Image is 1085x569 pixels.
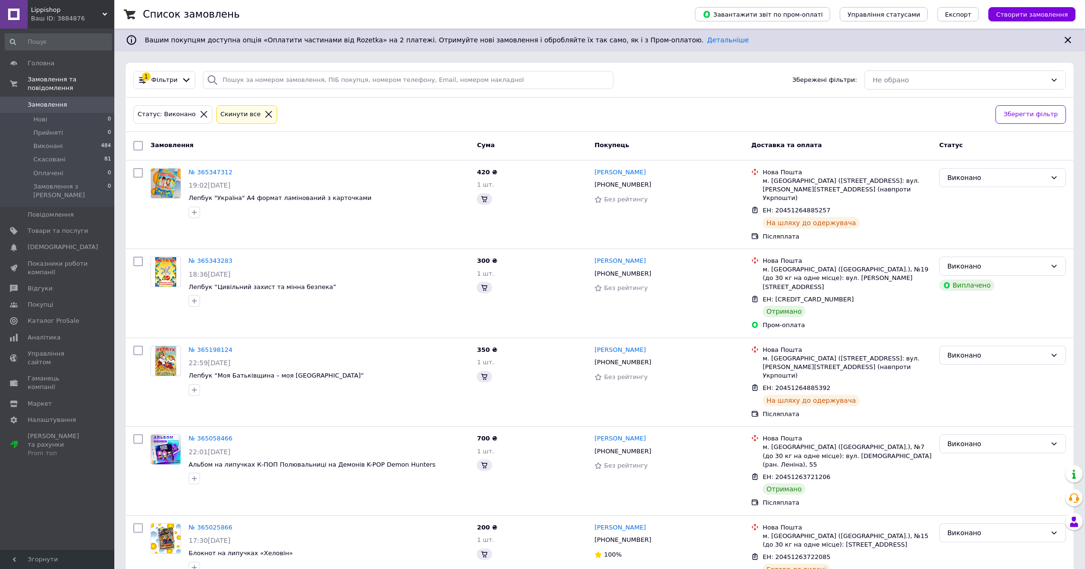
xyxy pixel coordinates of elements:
[763,321,932,329] div: Пром-оплата
[151,169,181,198] img: Фото товару
[477,169,497,176] span: 420 ₴
[151,435,181,464] img: Фото товару
[28,300,53,309] span: Покупці
[477,141,494,149] span: Cума
[947,261,1046,271] div: Виконано
[189,181,231,189] span: 19:02[DATE]
[594,523,646,532] a: [PERSON_NAME]
[947,172,1046,183] div: Виконано
[151,257,181,287] a: Фото товару
[593,356,653,369] div: [PHONE_NUMBER]
[995,105,1066,124] button: Зберегти фільтр
[593,534,653,546] div: [PHONE_NUMBER]
[189,524,232,531] a: № 365025866
[28,227,88,235] span: Товари та послуги
[151,346,181,376] a: Фото товару
[189,270,231,278] span: 18:36[DATE]
[28,374,88,391] span: Гаманець компанії
[31,6,102,14] span: Lippishop
[151,524,181,553] img: Фото товару
[594,168,646,177] a: [PERSON_NAME]
[101,142,111,150] span: 484
[604,196,648,203] span: Без рейтингу
[33,129,63,137] span: Прийняті
[988,7,1075,21] button: Створити замовлення
[1004,110,1058,120] span: Зберегти фільтр
[763,177,932,203] div: м. [GEOGRAPHIC_DATA] ([STREET_ADDRESS]: вул. [PERSON_NAME][STREET_ADDRESS] (навпроти Укрпошти)
[189,283,336,290] span: Лепбук “Цивільний захист та мінна безпека”
[763,384,830,391] span: ЕН: 20451264885392
[996,11,1068,18] span: Створити замовлення
[604,551,622,558] span: 100%
[477,448,494,455] span: 1 шт.
[751,141,822,149] span: Доставка та оплата
[151,434,181,465] a: Фото товару
[763,168,932,177] div: Нова Пошта
[145,36,749,44] span: Вашим покупцям доступна опція «Оплатити частинами від Rozetka» на 2 платежі. Отримуйте нові замов...
[763,354,932,380] div: м. [GEOGRAPHIC_DATA] ([STREET_ADDRESS]: вул. [PERSON_NAME][STREET_ADDRESS] (навпроти Укрпошти)
[108,115,111,124] span: 0
[594,141,629,149] span: Покупець
[763,499,932,507] div: Післяплата
[28,284,52,293] span: Відгуки
[763,232,932,241] div: Післяплата
[763,346,932,354] div: Нова Пошта
[792,76,857,85] span: Збережені фільтри:
[151,168,181,199] a: Фото товару
[189,537,231,544] span: 17:30[DATE]
[189,435,232,442] a: № 365058466
[939,280,995,291] div: Виплачено
[151,141,193,149] span: Замовлення
[189,359,231,367] span: 22:59[DATE]
[189,549,293,557] span: Блокнот на липучках «Хеловін»
[5,33,112,50] input: Пошук
[33,182,108,200] span: Замовлення з [PERSON_NAME]
[763,217,860,229] div: На шляху до одержувача
[477,359,494,366] span: 1 шт.
[604,284,648,291] span: Без рейтингу
[763,523,932,532] div: Нова Пошта
[477,435,497,442] span: 700 ₴
[189,448,231,456] span: 22:01[DATE]
[28,243,98,251] span: [DEMOGRAPHIC_DATA]
[947,528,1046,538] div: Виконано
[763,395,860,406] div: На шляху до одержувача
[28,432,88,458] span: [PERSON_NAME] та рахунки
[604,373,648,380] span: Без рейтингу
[939,141,963,149] span: Статус
[937,7,979,21] button: Експорт
[28,100,67,109] span: Замовлення
[763,207,830,214] span: ЕН: 20451264885257
[763,532,932,549] div: м. [GEOGRAPHIC_DATA] ([GEOGRAPHIC_DATA].), №15 (до 30 кг на одне місце): [STREET_ADDRESS]
[28,349,88,367] span: Управління сайтом
[840,7,928,21] button: Управління статусами
[763,483,805,495] div: Отримано
[28,59,54,68] span: Головна
[763,257,932,265] div: Нова Пошта
[143,9,240,20] h1: Список замовлень
[477,257,497,264] span: 300 ₴
[847,11,920,18] span: Управління статусами
[28,333,60,342] span: Аналітика
[189,372,364,379] a: Лепбук “Моя Батьківщина – моя [GEOGRAPHIC_DATA]”
[189,257,232,264] a: № 365343283
[763,306,805,317] div: Отримано
[31,14,114,23] div: Ваш ID: 3884876
[763,443,932,469] div: м. [GEOGRAPHIC_DATA] ([GEOGRAPHIC_DATA].), №7 (до 30 кг на одне місце): вул. [DEMOGRAPHIC_DATA] (...
[945,11,972,18] span: Експорт
[33,115,47,124] span: Нові
[151,76,178,85] span: Фільтри
[947,350,1046,360] div: Виконано
[763,473,830,480] span: ЕН: 20451263721206
[189,346,232,353] a: № 365198124
[104,155,111,164] span: 81
[33,142,63,150] span: Виконані
[28,210,74,219] span: Повідомлення
[219,110,263,120] div: Cкинути все
[28,399,52,408] span: Маркет
[155,257,176,287] img: Фото товару
[108,129,111,137] span: 0
[873,75,1046,85] div: Не обрано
